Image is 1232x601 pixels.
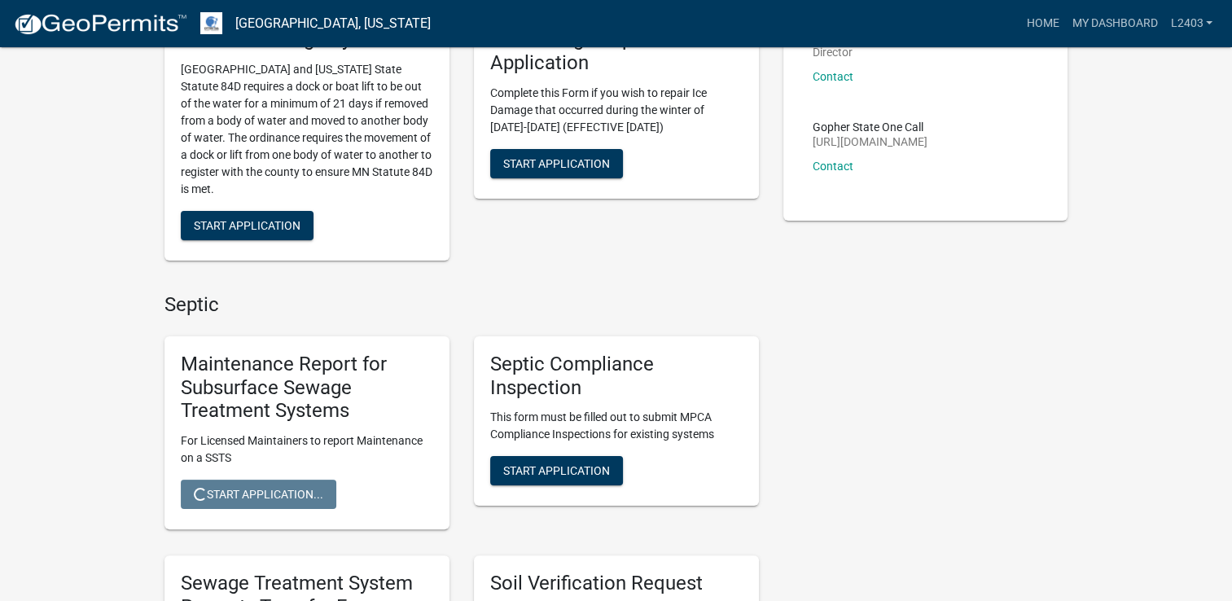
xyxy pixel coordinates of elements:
[813,46,900,58] p: Director
[490,149,623,178] button: Start Application
[813,160,853,173] a: Contact
[181,211,313,240] button: Start Application
[235,10,431,37] a: [GEOGRAPHIC_DATA], [US_STATE]
[200,12,222,34] img: Otter Tail County, Minnesota
[1019,8,1065,39] a: Home
[194,219,300,232] span: Start Application
[490,456,623,485] button: Start Application
[194,488,323,501] span: Start Application...
[181,432,433,467] p: For Licensed Maintainers to report Maintenance on a SSTS
[164,293,759,317] h4: Septic
[503,464,610,477] span: Start Application
[813,136,927,147] p: [URL][DOMAIN_NAME]
[490,28,743,75] h5: Ice Damage Repair Application
[490,353,743,400] h5: Septic Compliance Inspection
[813,70,853,83] a: Contact
[181,480,336,509] button: Start Application...
[503,156,610,169] span: Start Application
[490,409,743,443] p: This form must be filled out to submit MPCA Compliance Inspections for existing systems
[1065,8,1164,39] a: My Dashboard
[181,353,433,423] h5: Maintenance Report for Subsurface Sewage Treatment Systems
[490,572,743,595] h5: Soil Verification Request
[490,85,743,136] p: Complete this Form if you wish to repair Ice Damage that occurred during the winter of [DATE]-[DA...
[813,121,927,133] p: Gopher State One Call
[181,61,433,198] p: [GEOGRAPHIC_DATA] and [US_STATE] State Statute 84D requires a dock or boat lift to be out of the ...
[1164,8,1219,39] a: L2403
